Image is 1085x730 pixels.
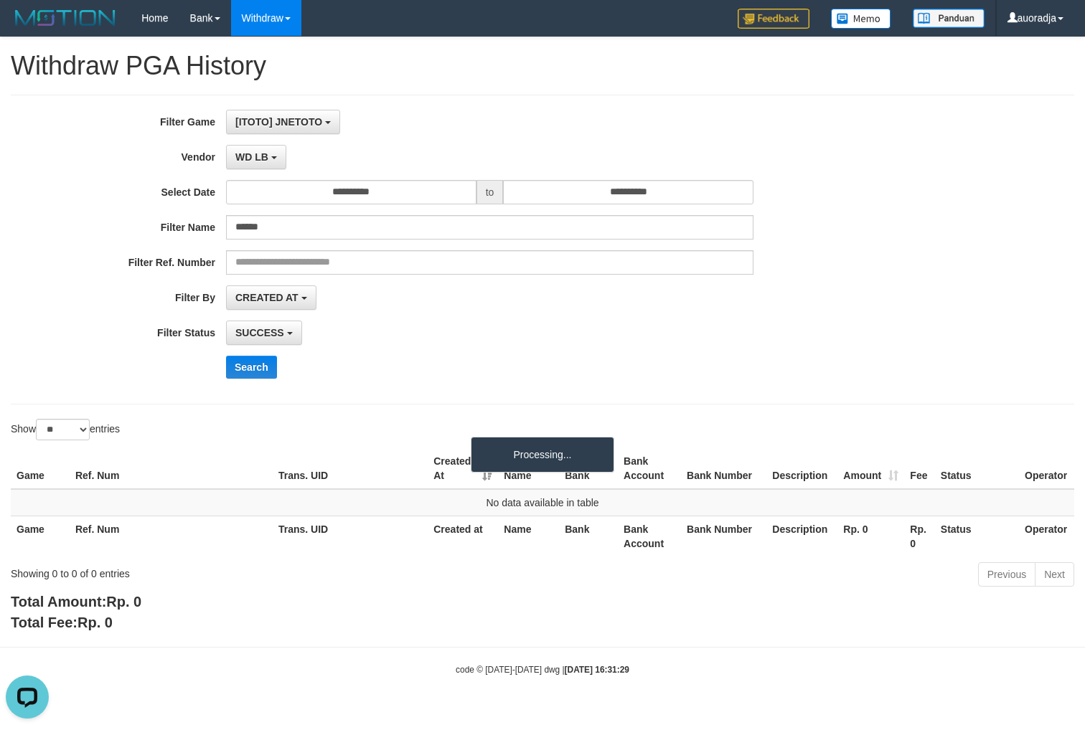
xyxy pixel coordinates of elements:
[11,516,70,556] th: Game
[235,292,299,303] span: CREATED AT
[565,665,629,675] strong: [DATE] 16:31:29
[11,561,441,581] div: Showing 0 to 0 of 0 entries
[226,285,316,310] button: CREATED AT
[36,419,90,440] select: Showentries
[428,448,498,489] th: Created At: activate to sort column ascending
[77,615,113,630] span: Rp. 0
[738,9,809,29] img: Feedback.jpg
[235,327,284,338] span: SUCCESS
[11,448,70,489] th: Game
[11,7,120,29] img: MOTION_logo.png
[831,9,891,29] img: Button%20Memo.svg
[766,516,837,556] th: Description
[618,448,681,489] th: Bank Account
[1035,562,1074,587] a: Next
[11,419,120,440] label: Show entries
[226,110,340,134] button: [ITOTO] JNETOTO
[681,516,766,556] th: Bank Number
[70,516,273,556] th: Ref. Num
[11,615,113,630] b: Total Fee:
[935,516,1019,556] th: Status
[1019,448,1074,489] th: Operator
[456,665,629,675] small: code © [DATE]-[DATE] dwg |
[618,516,681,556] th: Bank Account
[235,151,268,163] span: WD LB
[226,145,286,169] button: WD LB
[428,516,498,556] th: Created at
[837,448,904,489] th: Amount: activate to sort column ascending
[226,356,277,379] button: Search
[1019,516,1074,556] th: Operator
[498,516,559,556] th: Name
[904,516,934,556] th: Rp. 0
[766,448,837,489] th: Description
[681,448,766,489] th: Bank Number
[106,594,141,610] span: Rp. 0
[559,516,618,556] th: Bank
[11,52,1074,80] h1: Withdraw PGA History
[235,116,322,128] span: [ITOTO] JNETOTO
[6,6,49,49] button: Open LiveChat chat widget
[978,562,1035,587] a: Previous
[935,448,1019,489] th: Status
[11,594,141,610] b: Total Amount:
[226,321,302,345] button: SUCCESS
[837,516,904,556] th: Rp. 0
[913,9,985,28] img: panduan.png
[273,516,428,556] th: Trans. UID
[471,437,614,473] div: Processing...
[11,489,1074,516] td: No data available in table
[273,448,428,489] th: Trans. UID
[476,180,504,204] span: to
[70,448,273,489] th: Ref. Num
[904,448,934,489] th: Fee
